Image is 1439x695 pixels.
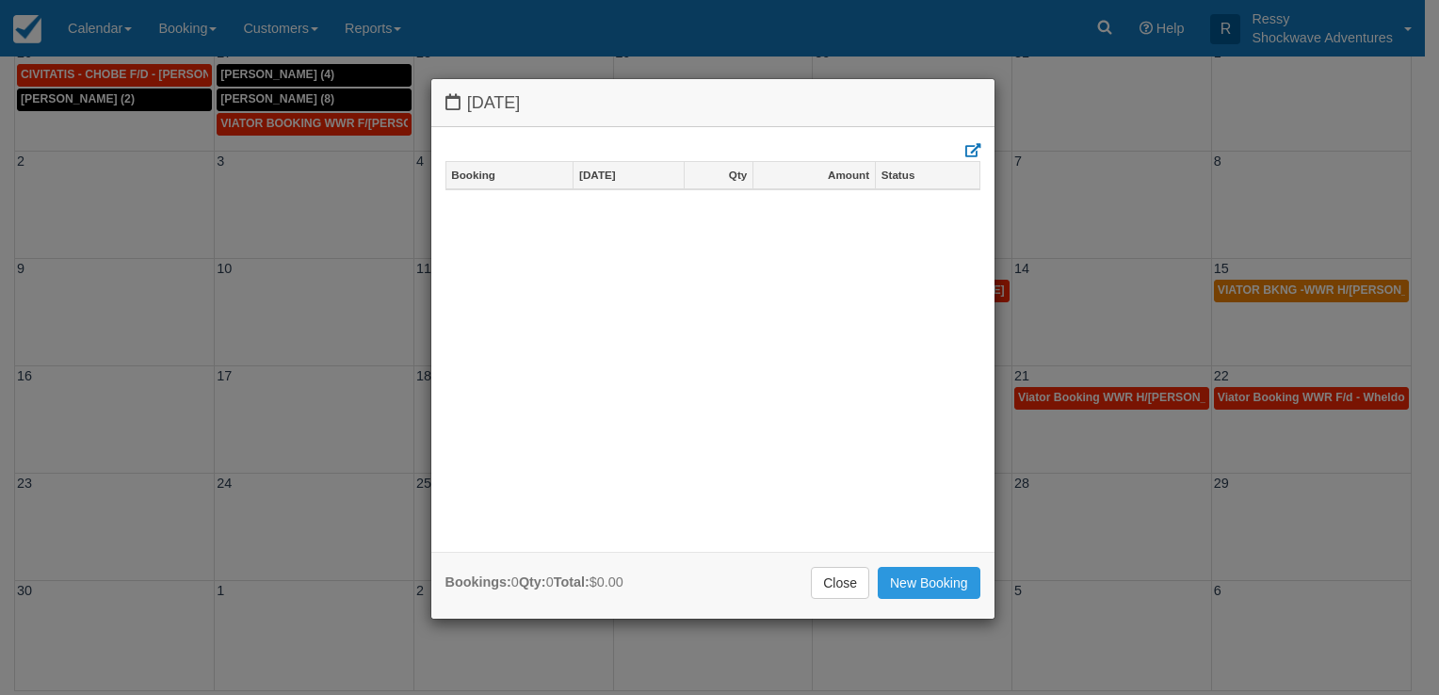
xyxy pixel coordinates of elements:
strong: Bookings: [445,574,511,590]
a: New Booking [878,567,980,599]
h4: [DATE] [445,93,980,113]
a: Booking [446,162,574,188]
a: [DATE] [574,162,683,188]
strong: Total: [554,574,590,590]
a: Status [876,162,979,188]
strong: Qty: [519,574,546,590]
a: Qty [685,162,752,188]
a: Close [811,567,869,599]
div: 0 0 $0.00 [445,573,623,592]
a: Amount [753,162,875,188]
